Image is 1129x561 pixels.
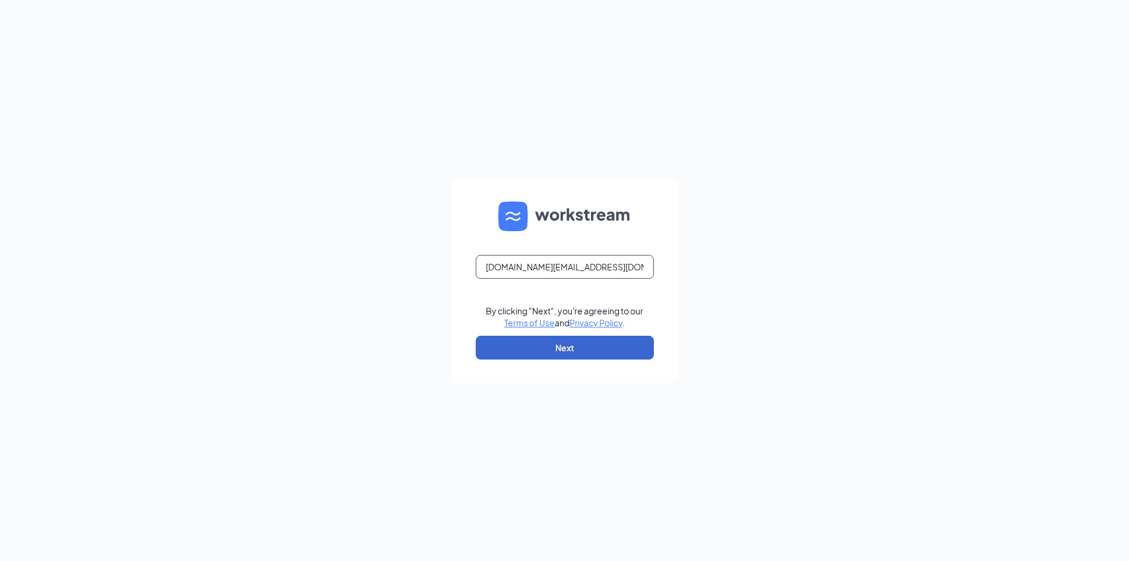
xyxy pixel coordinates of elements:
[498,201,631,231] img: WS logo and Workstream text
[476,336,654,360] button: Next
[504,317,555,328] a: Terms of Use
[570,317,622,328] a: Privacy Policy
[486,305,643,329] div: By clicking "Next", you're agreeing to our and .
[476,255,654,279] input: Email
